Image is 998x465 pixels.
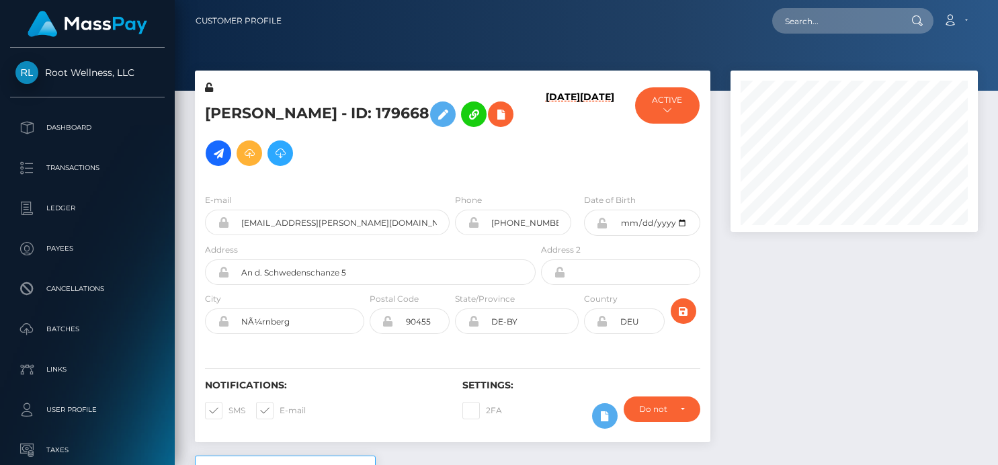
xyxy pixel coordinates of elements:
p: Links [15,360,159,380]
label: Country [584,293,618,305]
label: Phone [455,194,482,206]
h6: [DATE] [546,91,580,177]
label: Date of Birth [584,194,636,206]
a: Cancellations [10,272,165,306]
input: Search... [772,8,899,34]
a: Transactions [10,151,165,185]
a: Dashboard [10,111,165,144]
img: Root Wellness, LLC [15,61,38,84]
label: Address 2 [541,244,581,256]
label: E-mail [205,194,231,206]
a: Payees [10,232,165,265]
div: Do not require [639,404,669,415]
a: Initiate Payout [206,140,231,166]
h5: [PERSON_NAME] - ID: 179668 [205,95,528,173]
label: SMS [205,402,245,419]
a: User Profile [10,393,165,427]
a: Links [10,353,165,386]
label: 2FA [462,402,502,419]
p: User Profile [15,400,159,420]
span: Root Wellness, LLC [10,67,165,79]
p: Dashboard [15,118,159,138]
button: ACTIVE [635,87,700,124]
p: Cancellations [15,279,159,299]
p: Payees [15,239,159,259]
a: Batches [10,312,165,346]
p: Batches [15,319,159,339]
label: Postal Code [370,293,419,305]
label: State/Province [455,293,515,305]
button: Do not require [624,396,700,422]
p: Ledger [15,198,159,218]
label: E-mail [256,402,306,419]
img: MassPay Logo [28,11,147,37]
p: Taxes [15,440,159,460]
label: Address [205,244,238,256]
label: City [205,293,221,305]
h6: [DATE] [580,91,614,177]
p: Transactions [15,158,159,178]
a: Customer Profile [196,7,282,35]
a: Ledger [10,192,165,225]
h6: Notifications: [205,380,442,391]
h6: Settings: [462,380,700,391]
